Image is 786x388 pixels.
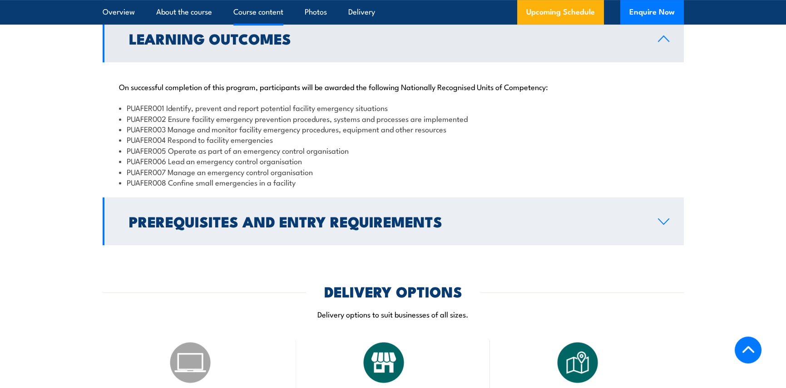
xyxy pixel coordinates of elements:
a: Prerequisites and Entry Requirements [103,197,684,245]
li: PUAFER006 Lead an emergency control organisation [119,156,667,166]
h2: Prerequisites and Entry Requirements [129,215,643,227]
p: On successful completion of this program, participants will be awarded the following Nationally R... [119,82,667,91]
li: PUAFER008 Confine small emergencies in a facility [119,177,667,187]
li: PUAFER002 Ensure facility emergency prevention procedures, systems and processes are implemented [119,113,667,124]
li: PUAFER007 Manage an emergency control organisation [119,166,667,177]
li: PUAFER001 Identify, prevent and report potential facility emergency situations [119,102,667,113]
h2: DELIVERY OPTIONS [324,285,462,297]
h2: Learning Outcomes [129,32,643,45]
a: Learning Outcomes [103,15,684,62]
li: PUAFER004 Respond to facility emergencies [119,134,667,145]
p: Delivery options to suit businesses of all sizes. [103,309,684,319]
li: PUAFER005 Operate as part of an emergency control organisation [119,145,667,156]
li: PUAFER003 Manage and monitor facility emergency procedures, equipment and other resources [119,124,667,134]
